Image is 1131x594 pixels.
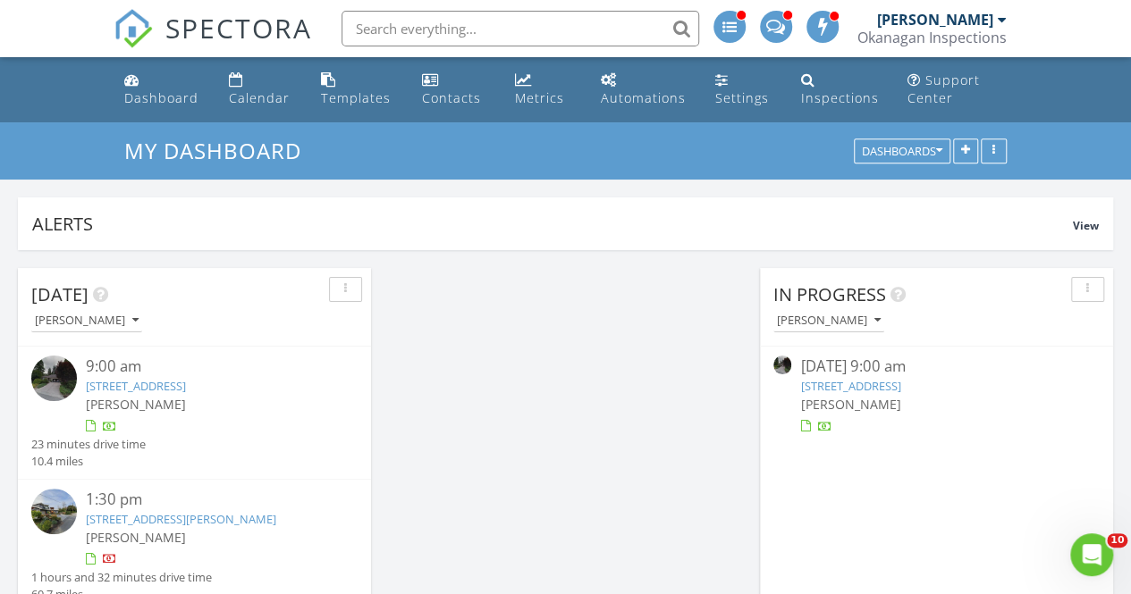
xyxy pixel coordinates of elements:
[221,64,300,115] a: Calendar
[165,9,312,46] span: SPECTORA
[515,89,564,106] div: Metrics
[777,314,881,327] div: [PERSON_NAME]
[862,146,942,158] div: Dashboards
[114,9,153,48] img: The Best Home Inspection Software - Spectora
[31,489,77,534] img: streetview
[907,71,980,106] div: Support Center
[900,64,1015,115] a: Support Center
[124,136,317,165] a: My Dashboard
[857,29,1007,46] div: Okanagan Inspections
[1107,533,1127,548] span: 10
[32,212,1073,236] div: Alerts
[86,529,186,546] span: [PERSON_NAME]
[773,282,886,306] span: In Progress
[314,64,401,115] a: Templates
[854,139,950,164] button: Dashboards
[31,453,146,470] div: 10.4 miles
[707,64,779,115] a: Settings
[86,511,276,527] a: [STREET_ADDRESS][PERSON_NAME]
[31,282,89,306] span: [DATE]
[31,569,212,586] div: 1 hours and 32 minutes drive time
[342,11,699,46] input: Search everything...
[86,378,186,394] a: [STREET_ADDRESS]
[877,11,993,29] div: [PERSON_NAME]
[800,378,900,394] a: [STREET_ADDRESS]
[114,24,312,62] a: SPECTORA
[86,489,331,511] div: 1:30 pm
[422,89,481,106] div: Contacts
[1073,218,1099,233] span: View
[228,89,289,106] div: Calendar
[86,356,331,378] div: 9:00 am
[714,89,768,106] div: Settings
[793,64,885,115] a: Inspections
[31,309,142,333] button: [PERSON_NAME]
[773,356,1100,435] a: [DATE] 9:00 am [STREET_ADDRESS] [PERSON_NAME]
[800,396,900,413] span: [PERSON_NAME]
[1070,533,1113,576] iframe: Intercom live chat
[508,64,578,115] a: Metrics
[601,89,686,106] div: Automations
[321,89,391,106] div: Templates
[415,64,494,115] a: Contacts
[124,89,198,106] div: Dashboard
[800,356,1072,378] div: [DATE] 9:00 am
[31,356,358,470] a: 9:00 am [STREET_ADDRESS] [PERSON_NAME] 23 minutes drive time 10.4 miles
[594,64,694,115] a: Automations (Advanced)
[35,314,139,327] div: [PERSON_NAME]
[800,89,878,106] div: Inspections
[86,396,186,413] span: [PERSON_NAME]
[773,309,884,333] button: [PERSON_NAME]
[773,356,791,373] img: streetview
[31,436,146,453] div: 23 minutes drive time
[117,64,207,115] a: Dashboard
[31,356,77,401] img: streetview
